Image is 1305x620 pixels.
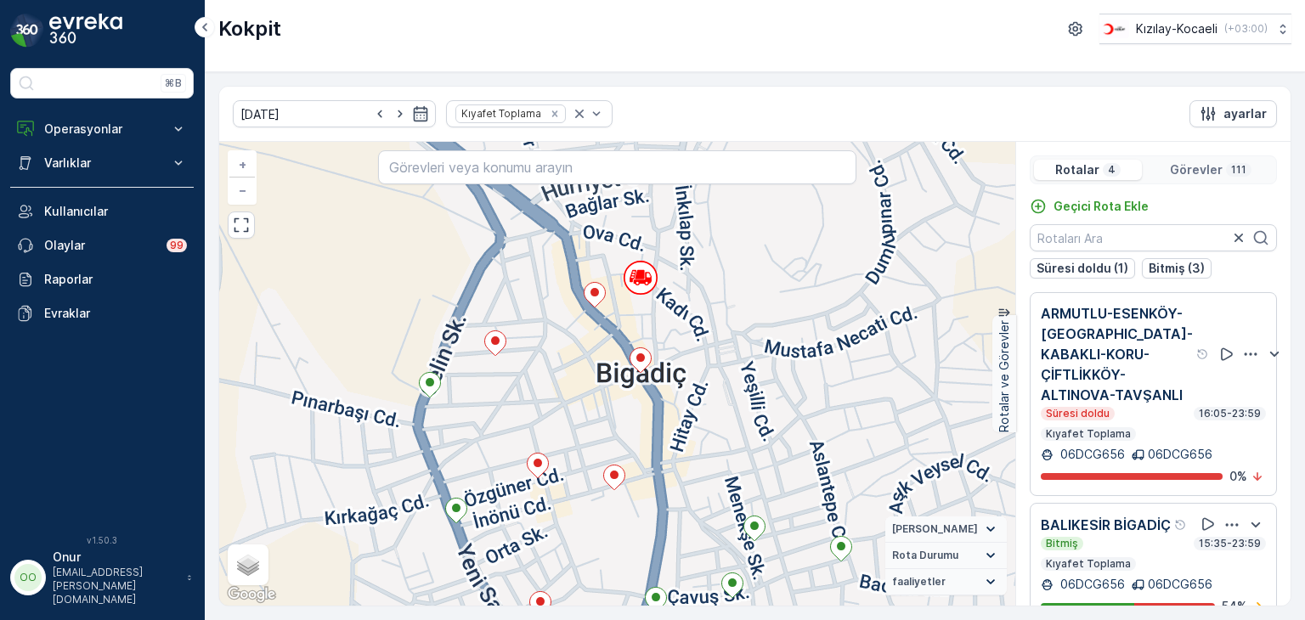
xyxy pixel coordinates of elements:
p: Geçici Rota Ekle [1054,198,1149,215]
p: Evraklar [44,305,187,322]
a: Evraklar [10,296,194,330]
p: Varlıklar [44,155,160,172]
a: Yakınlaştır [229,152,255,178]
p: 4 [1106,163,1117,177]
span: Rota Durumu [892,549,958,562]
p: Süresi doldu [1044,407,1111,420]
button: Kızılay-Kocaeli(+03:00) [1099,14,1291,44]
span: − [239,183,247,197]
summary: Rota Durumu [885,543,1007,569]
p: BALIKESİR BİGADİÇ [1041,515,1171,535]
a: Raporlar [10,262,194,296]
div: Kıyafet Toplama [456,105,544,121]
a: Layers [229,546,267,583]
span: faaliyetler [892,575,946,589]
p: 06DCG656 [1148,576,1212,593]
p: Kokpit [218,15,281,42]
p: 06DCG656 [1148,446,1212,463]
button: Operasyonlar [10,112,194,146]
p: Bitmiş [1044,537,1080,550]
p: Bitmiş (3) [1149,260,1205,277]
p: Olaylar [44,237,156,254]
div: Yardım Araç İkonu [1174,518,1188,532]
p: 99 [170,239,184,252]
p: Kıyafet Toplama [1044,557,1133,571]
div: Remove Kıyafet Toplama [545,107,564,121]
summary: faaliyetler [885,569,1007,595]
p: Kullanıcılar [44,203,187,220]
a: Bu bölgeyi Google Haritalar'da açın (yeni pencerede açılır) [223,583,280,606]
p: 15:35-23:59 [1197,537,1263,550]
img: logo [10,14,44,48]
p: Görevler [1170,161,1223,178]
input: Rotaları Ara [1030,224,1277,251]
p: ( +03:00 ) [1224,22,1268,36]
p: Rotalar ve Görevler [996,320,1013,432]
button: OOOnur[EMAIL_ADDRESS][PERSON_NAME][DOMAIN_NAME] [10,549,194,606]
p: Kızılay-Kocaeli [1136,20,1217,37]
input: dd/mm/yyyy [233,100,436,127]
img: Google [223,583,280,606]
a: Uzaklaştır [229,178,255,203]
p: [EMAIL_ADDRESS][PERSON_NAME][DOMAIN_NAME] [53,566,178,606]
button: Bitmiş (3) [1142,258,1212,279]
button: ayarlar [1189,100,1277,127]
div: Yardım Araç İkonu [1196,347,1210,361]
input: Görevleri veya konumu arayın [378,150,856,184]
p: 16:05-23:59 [1197,407,1263,420]
p: Rotalar [1055,161,1099,178]
span: + [239,157,246,172]
p: ⌘B [165,76,182,90]
a: Geçici Rota Ekle [1030,198,1149,215]
p: 06DCG656 [1057,576,1125,593]
p: Onur [53,549,178,566]
p: ayarlar [1223,105,1267,122]
img: logo_dark-DEwI_e13.png [49,14,122,48]
p: 54 % [1222,598,1247,615]
summary: [PERSON_NAME] [885,516,1007,543]
button: Varlıklar [10,146,194,180]
a: Kullanıcılar [10,194,194,228]
p: 111 [1229,163,1248,177]
div: OO [14,564,42,591]
p: ARMUTLU-ESENKÖY-[GEOGRAPHIC_DATA]-KABAKLI-KORU-ÇİFTLİKKÖY-ALTINOVA-TAVŞANLI [1041,303,1193,405]
button: Süresi doldu (1) [1030,258,1135,279]
p: 06DCG656 [1057,446,1125,463]
p: Raporlar [44,271,187,288]
p: Kıyafet Toplama [1044,427,1133,441]
span: [PERSON_NAME] [892,522,978,536]
p: Operasyonlar [44,121,160,138]
p: Süresi doldu (1) [1037,260,1128,277]
a: Olaylar99 [10,228,194,262]
img: k%C4%B1z%C4%B1lay_0jL9uU1.png [1099,20,1129,38]
span: v 1.50.3 [10,535,194,545]
p: 0 % [1229,468,1247,485]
